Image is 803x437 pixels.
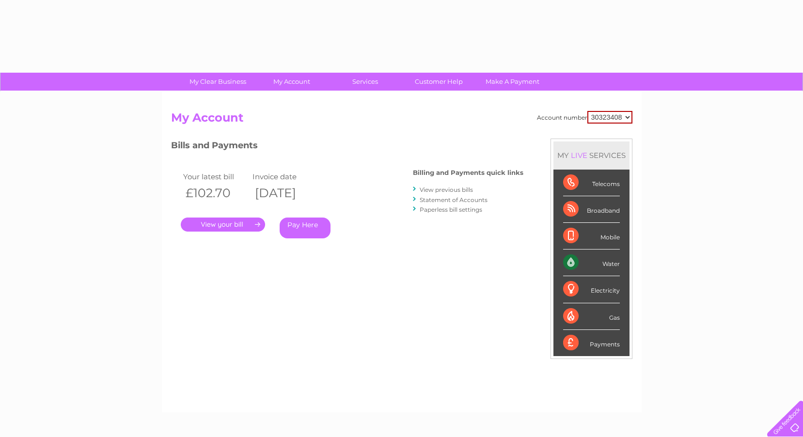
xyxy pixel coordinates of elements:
th: £102.70 [181,183,251,203]
a: View previous bills [420,186,473,193]
a: Services [325,73,405,91]
td: Your latest bill [181,170,251,183]
a: Customer Help [399,73,479,91]
a: Statement of Accounts [420,196,488,203]
div: Payments [563,330,620,356]
a: My Clear Business [178,73,258,91]
div: Broadband [563,196,620,223]
div: Account number [537,111,632,124]
div: Water [563,250,620,276]
a: . [181,218,265,232]
div: Mobile [563,223,620,250]
a: Pay Here [280,218,331,238]
div: Gas [563,303,620,330]
div: Electricity [563,276,620,303]
div: LIVE [569,151,589,160]
a: My Account [252,73,331,91]
div: Telecoms [563,170,620,196]
a: Make A Payment [472,73,552,91]
th: [DATE] [250,183,320,203]
h4: Billing and Payments quick links [413,169,523,176]
h3: Bills and Payments [171,139,523,156]
div: MY SERVICES [553,141,630,169]
td: Invoice date [250,170,320,183]
h2: My Account [171,111,632,129]
a: Paperless bill settings [420,206,482,213]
